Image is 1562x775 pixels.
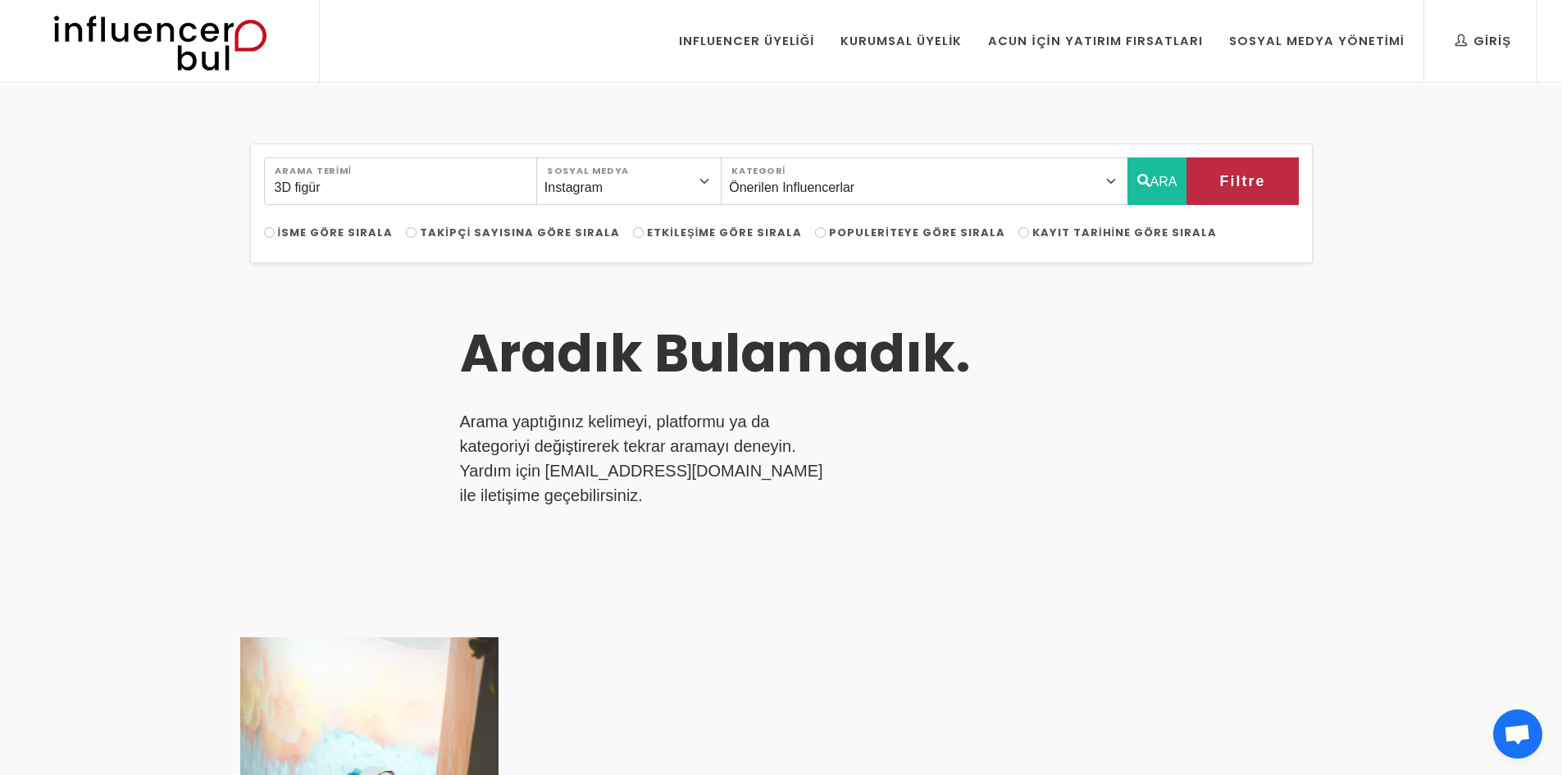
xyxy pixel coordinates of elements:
a: Açık sohbet [1493,709,1542,759]
button: ARA [1127,157,1187,205]
button: Filtre [1186,157,1298,205]
span: Kayıt Tarihine Göre Sırala [1032,225,1217,240]
h3: Aradık Bulamadık. [460,322,1078,385]
p: Arama yaptığınız kelimeyi, platformu ya da kategoriyi değiştirerek tekrar aramayı deneyin. Yardım... [460,409,832,508]
input: Search.. [264,157,537,205]
div: Sosyal Medya Yönetimi [1229,32,1405,50]
div: Influencer Üyeliği [679,32,815,50]
input: Populeriteye Göre Sırala [815,227,826,238]
span: Takipçi Sayısına Göre Sırala [420,225,620,240]
input: İsme Göre Sırala [264,227,275,238]
input: Kayıt Tarihine Göre Sırala [1018,227,1029,238]
input: Etkileşime Göre Sırala [633,227,644,238]
span: Populeriteye Göre Sırala [829,225,1005,240]
span: Filtre [1219,167,1265,195]
span: İsme Göre Sırala [278,225,394,240]
span: Etkileşime Göre Sırala [647,225,802,240]
div: Acun İçin Yatırım Fırsatları [988,32,1202,50]
input: Takipçi Sayısına Göre Sırala [406,227,417,238]
div: Kurumsal Üyelik [840,32,962,50]
div: Giriş [1455,32,1511,50]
